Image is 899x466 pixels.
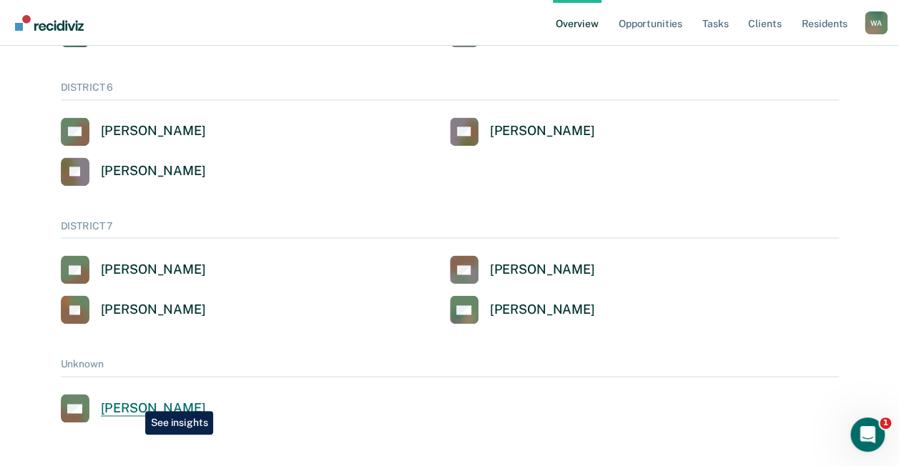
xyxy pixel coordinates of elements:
[101,400,206,417] div: [PERSON_NAME]
[865,11,888,34] div: W A
[850,417,885,452] iframe: Intercom live chat
[61,255,206,284] a: [PERSON_NAME]
[61,394,206,422] a: [PERSON_NAME]
[865,11,888,34] button: Profile dropdown button
[880,417,891,429] span: 1
[490,123,595,139] div: [PERSON_NAME]
[101,262,206,278] div: [PERSON_NAME]
[450,295,595,324] a: [PERSON_NAME]
[450,255,595,284] a: [PERSON_NAME]
[490,302,595,318] div: [PERSON_NAME]
[15,15,84,31] img: Recidiviz
[61,157,206,186] a: [PERSON_NAME]
[450,117,595,146] a: [PERSON_NAME]
[61,220,839,239] div: DISTRICT 7
[61,117,206,146] a: [PERSON_NAME]
[101,163,206,179] div: [PERSON_NAME]
[61,81,839,100] div: DISTRICT 6
[101,302,206,318] div: [PERSON_NAME]
[490,262,595,278] div: [PERSON_NAME]
[61,295,206,324] a: [PERSON_NAME]
[101,123,206,139] div: [PERSON_NAME]
[61,358,839,377] div: Unknown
